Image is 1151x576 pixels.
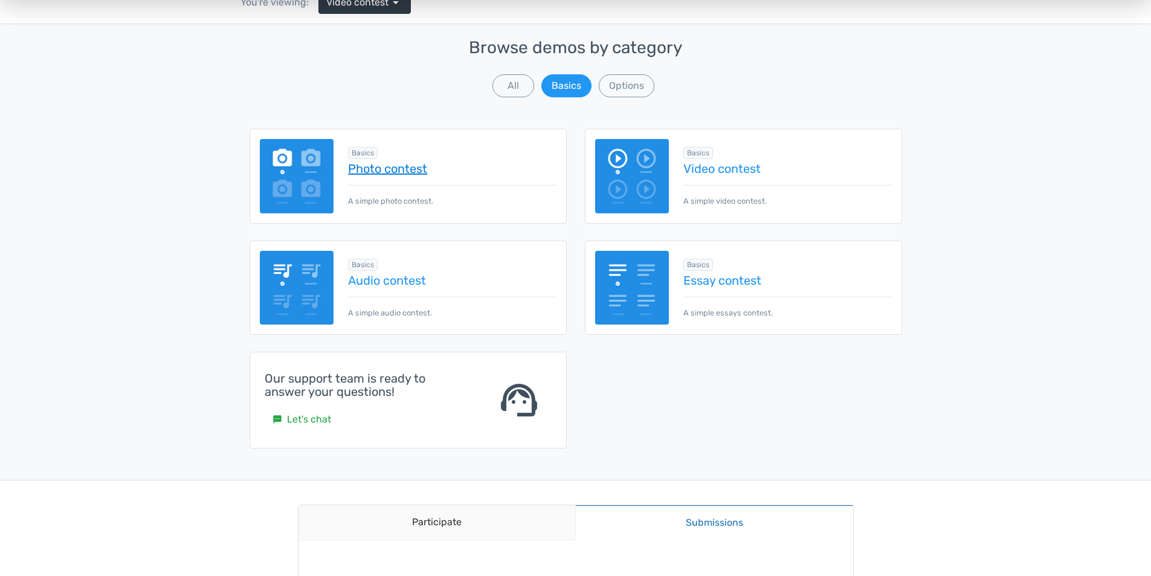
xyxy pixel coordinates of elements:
[272,415,282,424] small: sms
[683,274,891,287] a: Essay contest
[683,259,713,271] span: Browse all in Basics
[348,147,378,159] span: Browse all in Basics
[265,372,468,398] h4: Our support team is ready to answer your questions!
[348,185,556,207] p: A simple photo contest.
[260,139,334,213] img: image-poll.png.webp
[683,185,891,207] p: A simple video contest.
[348,274,556,287] a: Audio contest
[683,147,713,159] span: Browse all in Basics
[683,297,891,319] p: A simple essays contest.
[497,378,541,422] span: support_agent
[575,24,853,60] a: Submissions
[683,162,891,175] a: Video contest
[260,251,334,325] img: audio-poll.png.webp
[595,139,669,213] img: video-poll.png.webp
[298,25,576,60] a: Participate
[541,74,592,97] button: Basics
[348,259,378,271] span: Browse all in Basics
[265,408,339,431] a: smsLet's chat
[348,162,556,175] a: Photo contest
[308,395,843,425] button: Vote
[599,74,654,97] button: Options
[595,251,669,325] img: essay-contest.png.webp
[308,70,843,371] iframe: 8 Hours Relaxing Nature Sounds Forest River-Sleep Relaxation-Birdsong-Sound of Water-Johnnie Lawson
[492,74,534,97] button: All
[250,39,902,57] h3: Browse demos by category
[348,297,556,319] p: A simple audio contest.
